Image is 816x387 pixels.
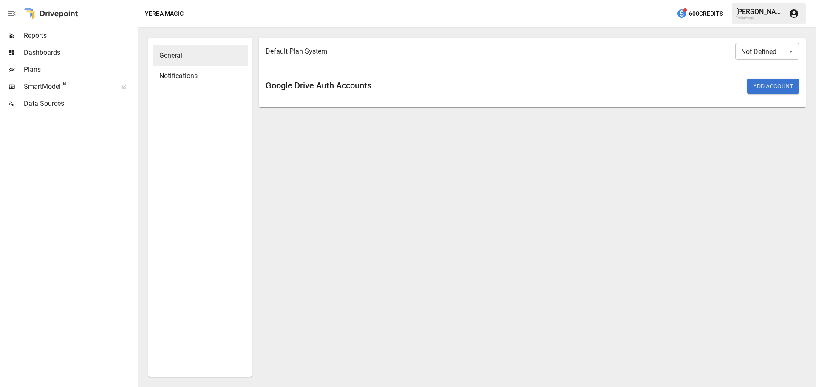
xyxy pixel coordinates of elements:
[673,6,726,22] button: 600Credits
[736,16,784,20] div: Yerba Magic
[266,79,529,92] h6: Google Drive Auth Accounts
[689,8,723,19] span: 600 Credits
[24,65,136,75] span: Plans
[735,43,799,60] div: Not Defined
[24,99,136,109] span: Data Sources
[153,66,248,86] div: Notifications
[747,79,799,94] button: Add Account
[736,8,784,16] div: [PERSON_NAME]
[159,71,241,81] span: Notifications
[61,80,67,91] span: ™
[266,46,785,56] span: Default Plan System
[24,31,136,41] span: Reports
[159,51,241,61] span: General
[24,48,136,58] span: Dashboards
[153,45,248,66] div: General
[24,82,112,92] span: SmartModel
